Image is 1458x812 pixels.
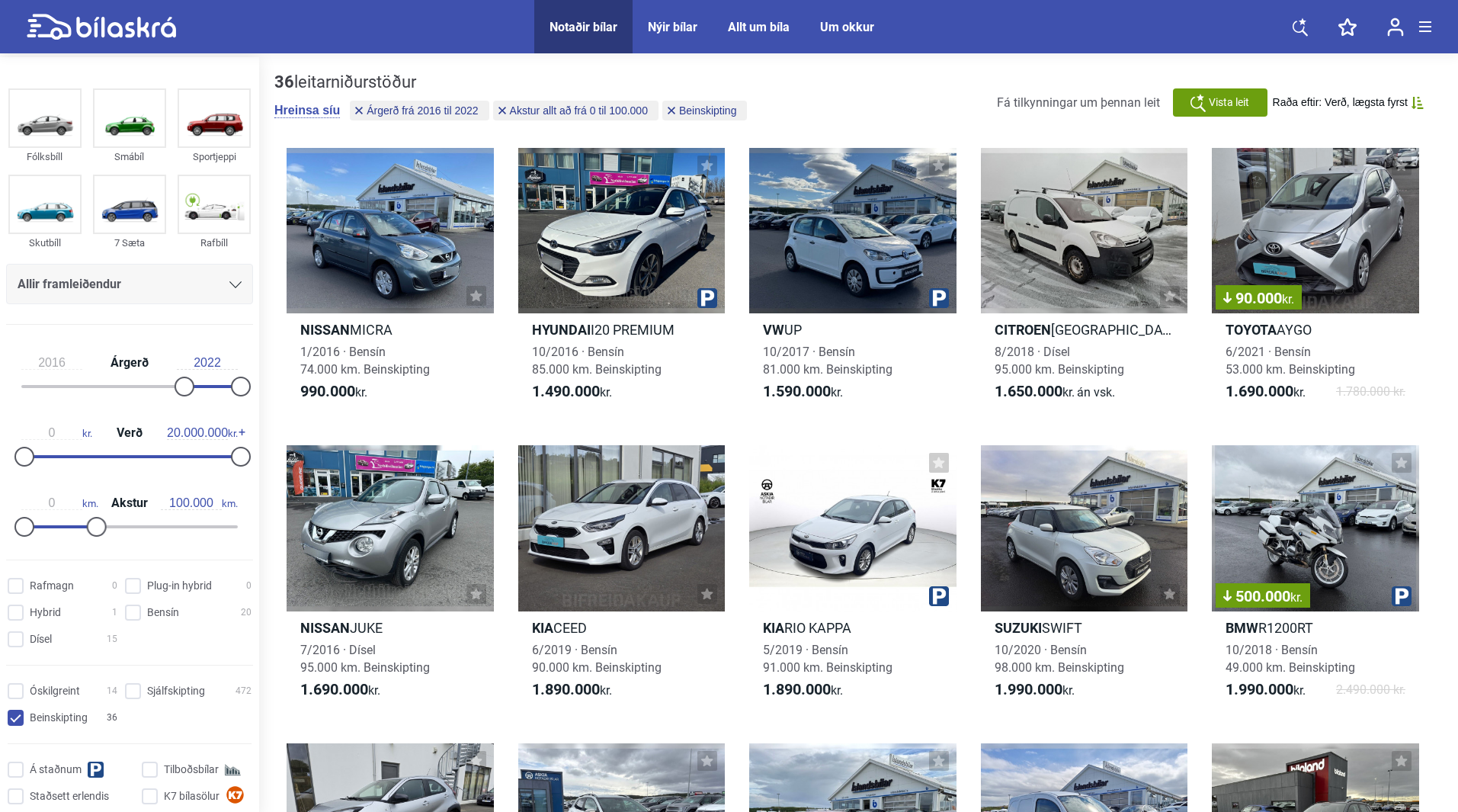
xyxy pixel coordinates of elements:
[1226,345,1355,377] span: 6/2021 · Bensín 53.000 km. Beinskipting
[997,95,1160,110] span: Fá tilkynningar um þennan leit
[274,72,751,92] div: leitarniðurstöður
[929,586,949,606] img: parking.png
[1290,590,1303,605] span: kr.
[981,445,1188,712] a: SuzukiSWIFT10/2020 · Bensín98.000 km. Beinskipting1.990.000kr.
[287,148,494,415] a: NissanMICRA1/2016 · Bensín74.000 km. Beinskipting990.000kr.
[697,288,717,308] img: parking.png
[1212,445,1419,712] a: 500.000kr.BMWR1200RT10/2018 · Bensín49.000 km. Beinskipting1.990.000kr.2.490.000 kr.
[995,382,1062,400] b: 1.650.000
[749,321,957,339] h2: UP
[300,383,367,401] span: kr.
[107,357,152,369] span: Árgerð
[300,681,380,699] span: kr.
[981,321,1188,339] h2: [GEOGRAPHIC_DATA]
[820,20,874,34] a: Um okkur
[300,382,355,400] b: 990.000
[1209,95,1249,111] span: Vista leit
[147,578,212,594] span: Plug-in hybrid
[532,680,600,698] b: 1.890.000
[929,288,949,308] img: parking.png
[532,383,612,401] span: kr.
[763,620,784,636] b: Kia
[93,148,166,165] div: Smábíl
[1212,148,1419,415] a: 90.000kr.ToyotaAYGO6/2021 · Bensín53.000 km. Beinskipting1.690.000kr.1.780.000 kr.
[1223,589,1303,604] span: 500.000
[995,345,1124,377] span: 8/2018 · Dísel 95.000 km. Beinskipting
[300,620,350,636] b: Nissan
[107,710,117,726] span: 36
[995,643,1124,675] span: 10/2020 · Bensín 98.000 km. Beinskipting
[8,234,82,252] div: Skutbíll
[21,426,92,440] span: kr.
[30,788,109,804] span: Staðsett erlendis
[1226,620,1258,636] b: BMW
[107,631,117,647] span: 15
[1212,619,1419,637] h2: R1200RT
[679,105,737,116] span: Beinskipting
[662,101,748,120] button: Beinskipting
[981,148,1188,415] a: Citroen[GEOGRAPHIC_DATA]8/2018 · Dísel95.000 km. Beinskipting1.650.000kr.
[1212,321,1419,339] h2: AYGO
[1226,382,1293,400] b: 1.690.000
[300,322,350,338] b: Nissan
[300,345,430,377] span: 1/2016 · Bensín 74.000 km. Beinskipting
[30,762,82,778] span: Á staðnum
[274,72,294,91] b: 36
[518,445,726,712] a: KiaCEED6/2019 · Bensín90.000 km. Beinskipting1.890.000kr.
[995,681,1075,699] span: kr.
[1226,681,1306,699] span: kr.
[1226,680,1293,698] b: 1.990.000
[300,643,430,675] span: 7/2016 · Dísel 95.000 km. Beinskipting
[493,101,659,120] button: Akstur allt að frá 0 til 100.000
[30,683,80,699] span: Óskilgreint
[763,345,892,377] span: 10/2017 · Bensín 81.000 km. Beinskipting
[749,445,957,712] a: KiaRIO KAPPA5/2019 · Bensín91.000 km. Beinskipting1.890.000kr.
[1392,586,1412,606] img: parking.png
[995,620,1042,636] b: Suzuki
[648,20,697,34] a: Nýir bílar
[246,578,252,594] span: 0
[510,105,648,116] span: Akstur allt að frá 0 til 100.000
[532,382,600,400] b: 1.490.000
[107,683,117,699] span: 14
[300,680,368,698] b: 1.690.000
[995,680,1062,698] b: 1.990.000
[1387,18,1404,37] img: user-login.svg
[763,382,831,400] b: 1.590.000
[763,680,831,698] b: 1.890.000
[178,234,251,252] div: Rafbíll
[350,101,489,120] button: Árgerð frá 2016 til 2022
[30,631,52,647] span: Dísel
[550,20,617,34] a: Notaðir bílar
[532,322,591,338] b: Hyundai
[30,578,74,594] span: Rafmagn
[8,148,82,165] div: Fólksbíll
[1226,643,1355,675] span: 10/2018 · Bensín 49.000 km. Beinskipting
[1226,322,1277,338] b: Toyota
[178,148,251,165] div: Sportjeppi
[763,643,892,675] span: 5/2019 · Bensín 91.000 km. Beinskipting
[367,105,478,116] span: Árgerð frá 2016 til 2022
[518,148,726,415] a: HyundaiI20 PREMIUM10/2016 · Bensín85.000 km. Beinskipting1.490.000kr.
[112,578,117,594] span: 0
[532,643,662,675] span: 6/2019 · Bensín 90.000 km. Beinskipting
[161,496,238,510] span: km.
[749,619,957,637] h2: RIO KAPPA
[21,496,98,510] span: km.
[518,321,726,339] h2: I20 PREMIUM
[1282,292,1294,307] span: kr.
[1336,681,1405,699] span: 2.490.000 kr.
[532,345,662,377] span: 10/2016 · Bensín 85.000 km. Beinskipting
[728,20,790,34] a: Allt um bíla
[18,274,121,295] span: Allir framleiðendur
[518,619,726,637] h2: CEED
[1273,96,1408,109] span: Raða eftir: Verð, lægsta fyrst
[30,605,61,621] span: Hybrid
[164,762,219,778] span: Tilboðsbílar
[164,788,220,804] span: K7 bílasölur
[763,681,843,699] span: kr.
[1273,96,1424,109] button: Raða eftir: Verð, lægsta fyrst
[532,681,612,699] span: kr.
